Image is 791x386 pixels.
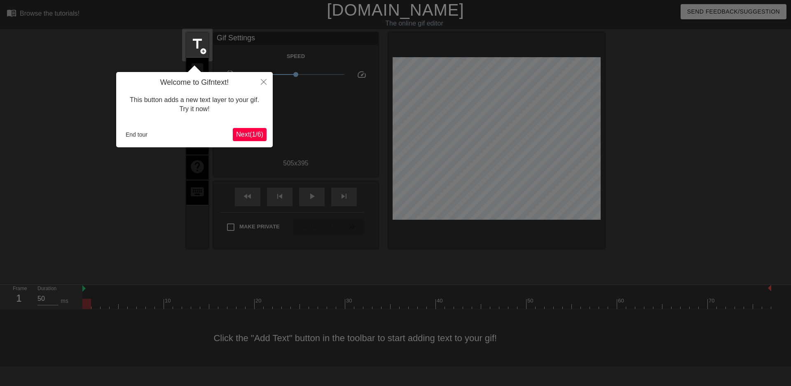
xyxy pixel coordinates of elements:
[122,128,151,141] button: End tour
[122,78,267,87] h4: Welcome to Gifntext!
[233,128,267,141] button: Next
[122,87,267,122] div: This button adds a new text layer to your gif. Try it now!
[236,131,263,138] span: Next ( 1 / 6 )
[255,72,273,91] button: Close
